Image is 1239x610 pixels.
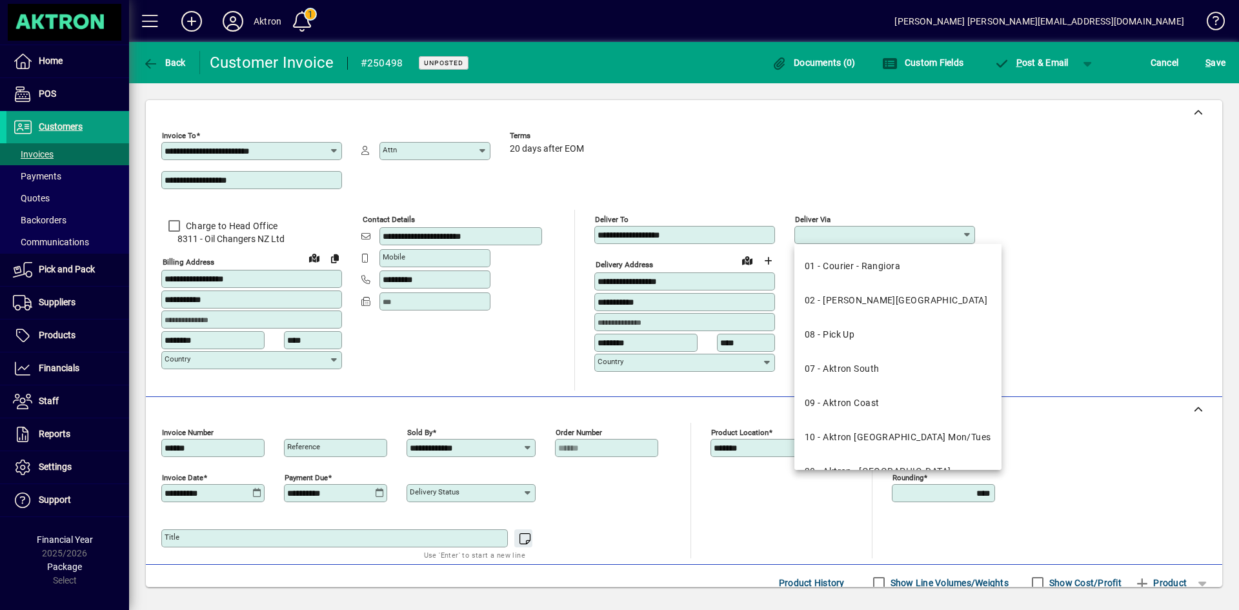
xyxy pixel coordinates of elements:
mat-label: Country [165,354,190,363]
div: 02 - [PERSON_NAME][GEOGRAPHIC_DATA] [805,294,987,307]
a: Knowledge Base [1197,3,1223,45]
mat-option: 01 - Courier - Rangiora [794,249,1002,283]
a: Products [6,320,129,352]
span: Staff [39,396,59,406]
span: Back [143,57,186,68]
span: Cancel [1151,52,1179,73]
a: Staff [6,385,129,418]
a: View on map [737,250,758,270]
mat-label: Payment due [285,473,328,482]
span: Terms [510,132,587,140]
mat-label: Product location [711,428,769,437]
div: Aktron [254,11,281,32]
span: Custom Fields [882,57,963,68]
span: Communications [13,237,89,247]
span: 8311 - Oil Changers NZ Ltd [161,232,342,246]
button: Save [1202,51,1229,74]
mat-label: Rounding [892,473,923,482]
button: Post & Email [987,51,1075,74]
a: Pick and Pack [6,254,129,286]
mat-label: Title [165,533,179,542]
mat-label: Attn [383,145,397,154]
span: Product [1134,573,1187,593]
span: Quotes [13,193,50,203]
a: Quotes [6,187,129,209]
div: 20 - Aktron - [GEOGRAPHIC_DATA] [805,465,951,478]
button: Custom Fields [879,51,967,74]
span: Financials [39,363,79,373]
label: Show Cost/Profit [1047,576,1122,589]
mat-label: Invoice date [162,473,203,482]
mat-option: 10 - Aktron North Island Mon/Tues [794,420,1002,454]
a: Invoices [6,143,129,165]
div: 09 - Aktron Coast [805,396,879,410]
app-page-header-button: Back [129,51,200,74]
div: Customer Invoice [210,52,334,73]
span: Settings [39,462,72,472]
label: Show Line Volumes/Weights [888,576,1009,589]
mat-option: 07 - Aktron South [794,352,1002,386]
a: View on map [304,247,325,268]
span: Package [47,562,82,572]
span: POS [39,88,56,99]
mat-label: Delivery status [410,487,459,496]
mat-label: Reference [287,442,320,451]
a: Home [6,45,129,77]
div: 10 - Aktron [GEOGRAPHIC_DATA] Mon/Tues [805,431,991,444]
mat-label: Invoice To [162,131,196,140]
button: Profile [212,10,254,33]
span: Invoices [13,149,54,159]
span: Financial Year [37,534,93,545]
span: Products [39,330,76,340]
span: ost & Email [994,57,1069,68]
a: POS [6,78,129,110]
a: Support [6,484,129,516]
mat-label: Country [598,357,623,366]
a: Settings [6,451,129,483]
span: S [1205,57,1211,68]
span: Customers [39,121,83,132]
mat-option: 08 - Pick Up [794,318,1002,352]
mat-option: 02 - Courier - Hamilton [794,283,1002,318]
span: Unposted [424,59,463,67]
div: 07 - Aktron South [805,362,879,376]
mat-label: Order number [556,428,602,437]
button: Add [171,10,212,33]
mat-option: 09 - Aktron Coast [794,386,1002,420]
a: Backorders [6,209,129,231]
div: 08 - Pick Up [805,328,854,341]
a: Communications [6,231,129,253]
span: Payments [13,171,61,181]
div: [PERSON_NAME] [PERSON_NAME][EMAIL_ADDRESS][DOMAIN_NAME] [894,11,1184,32]
button: Back [139,51,189,74]
span: 20 days after EOM [510,144,584,154]
mat-label: Sold by [407,428,432,437]
span: Home [39,56,63,66]
span: P [1016,57,1022,68]
a: Payments [6,165,129,187]
a: Reports [6,418,129,451]
mat-hint: Use 'Enter' to start a new line [424,547,525,562]
span: Pick and Pack [39,264,95,274]
span: Support [39,494,71,505]
mat-option: 20 - Aktron - Auckland [794,454,1002,489]
span: Documents (0) [772,57,856,68]
mat-label: Deliver via [795,215,831,224]
mat-label: Deliver To [595,215,629,224]
span: Product History [779,573,845,593]
span: Suppliers [39,297,76,307]
button: Product [1128,571,1193,595]
label: Charge to Head Office [183,219,277,232]
span: Reports [39,429,70,439]
div: 01 - Courier - Rangiora [805,259,900,273]
button: Cancel [1147,51,1182,74]
span: Backorders [13,215,66,225]
button: Choose address [758,250,778,271]
button: Copy to Delivery address [325,248,345,269]
a: Financials [6,352,129,385]
a: Suppliers [6,287,129,319]
button: Documents (0) [769,51,859,74]
mat-label: Invoice number [162,428,214,437]
span: ave [1205,52,1225,73]
button: Product History [774,571,850,595]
